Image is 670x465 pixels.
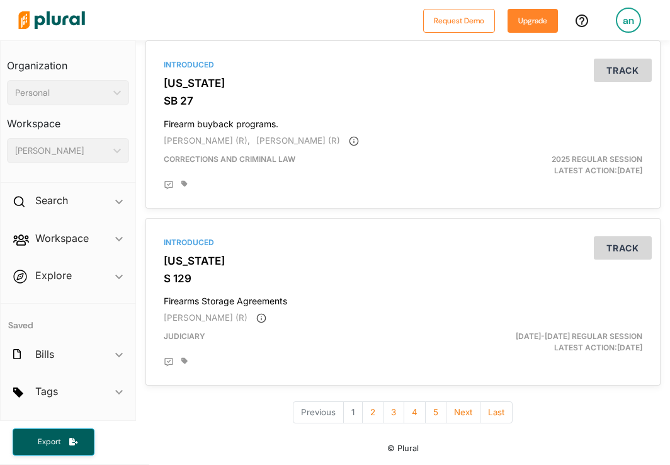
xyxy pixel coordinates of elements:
span: [PERSON_NAME] (R), [164,135,250,146]
button: 4 [404,401,426,423]
button: Request Demo [423,9,495,33]
div: Latest Action: [DATE] [486,331,652,353]
small: © Plural [387,444,419,453]
div: Personal [15,86,108,100]
h4: Firearm buyback programs. [164,113,642,130]
div: Add Position Statement [164,357,174,367]
div: an [616,8,641,33]
span: [DATE]-[DATE] Regular Session [516,331,642,341]
div: Add tags [181,180,188,188]
button: Upgrade [508,9,558,33]
div: Add tags [181,357,188,365]
button: 3 [383,401,404,423]
button: Next [446,401,480,423]
h2: Search [35,193,68,207]
h2: Workspace [35,231,89,245]
span: Judiciary [164,331,205,341]
h3: [US_STATE] [164,255,642,267]
h3: Workspace [7,105,129,133]
div: Introduced [164,237,642,248]
h4: Firearms Storage Agreements [164,290,642,307]
a: Request Demo [423,14,495,27]
h4: Saved [1,304,135,335]
div: Add Position Statement [164,180,174,190]
button: Track [594,236,652,260]
span: [PERSON_NAME] (R) [256,135,340,146]
button: Track [594,59,652,82]
button: 2 [362,401,383,423]
div: Introduced [164,59,642,71]
button: Last [480,401,513,423]
button: 5 [425,401,446,423]
span: 2025 Regular Session [552,154,642,164]
h3: Organization [7,47,129,75]
div: [PERSON_NAME] [15,144,108,158]
span: [PERSON_NAME] (R) [164,313,247,323]
div: Latest Action: [DATE] [486,154,652,176]
h3: [US_STATE] [164,77,642,89]
button: Export [13,428,94,456]
a: an [606,3,651,38]
a: Upgrade [508,14,558,27]
span: Corrections and Criminal Law [164,154,295,164]
span: Export [29,437,69,447]
h3: S 129 [164,272,642,285]
h3: SB 27 [164,95,642,107]
h2: Bills [35,347,54,361]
